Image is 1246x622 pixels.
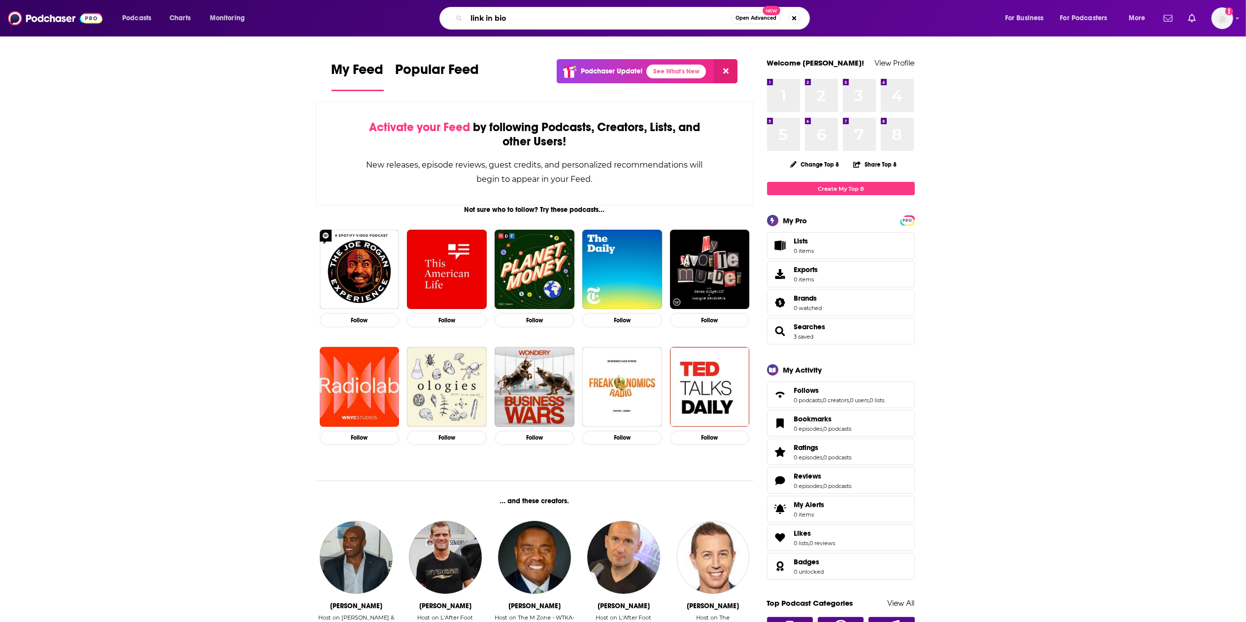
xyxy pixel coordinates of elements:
[771,502,790,516] span: My Alerts
[467,10,731,26] input: Search podcasts, credits, & more...
[767,598,853,608] a: Top Podcast Categories
[687,602,739,610] div: John Phillips
[794,276,818,283] span: 0 items
[495,313,574,327] button: Follow
[767,467,915,494] span: Reviews
[794,294,822,303] a: Brands
[320,347,400,427] img: Radiolab
[875,58,915,68] a: View Profile
[203,10,258,26] button: open menu
[794,265,818,274] span: Exports
[409,521,482,594] img: Jerome Rothen
[784,158,845,171] button: Change Top 8
[320,313,400,327] button: Follow
[582,347,662,427] a: Freakonomics Radio
[498,521,571,594] a: Jamie Morris
[767,318,915,345] span: Searches
[369,120,470,135] span: Activate your Feed
[508,602,561,610] div: Jamie Morris
[853,155,897,174] button: Share Top 8
[366,158,704,186] div: New releases, episode reviews, guest credits, and personalized recommendations will begin to appe...
[670,230,750,310] a: My Favorite Murder with Karen Kilgariff and Georgia Hardstark
[794,415,832,423] span: Bookmarks
[794,386,819,395] span: Follows
[794,322,826,331] a: Searches
[767,289,915,316] span: Brands
[794,472,822,481] span: Reviews
[824,425,852,432] a: 0 podcasts
[767,261,915,287] a: Exports
[169,11,191,25] span: Charts
[330,602,382,610] div: Tiki Barber
[850,397,869,404] a: 0 users
[810,540,836,547] a: 0 reviews
[670,347,750,427] img: TED Talks Daily
[794,247,814,254] span: 0 items
[316,206,754,214] div: Not sure who to follow? Try these podcasts...
[767,439,915,465] span: Ratings
[771,474,790,487] a: Reviews
[888,598,915,608] a: View All
[771,531,790,545] a: Likes
[596,614,651,621] div: Host on L'After Foot
[646,65,706,78] a: See What's New
[419,602,471,610] div: Jerome Rothen
[767,58,865,68] a: Welcome [PERSON_NAME]!
[870,397,885,404] a: 0 lists
[998,10,1056,26] button: open menu
[794,415,852,423] a: Bookmarks
[598,602,650,610] div: Gilbert Brisbois
[849,397,850,404] span: ,
[794,443,819,452] span: Ratings
[794,568,824,575] a: 0 unlocked
[794,483,823,489] a: 0 episodes
[771,445,790,459] a: Ratings
[407,347,487,427] a: Ologies with Alie Ward
[332,61,384,91] a: My Feed
[320,521,393,594] img: Tiki Barber
[794,472,852,481] a: Reviews
[1160,10,1177,27] a: Show notifications dropdown
[320,230,400,310] a: The Joe Rogan Experience
[8,9,102,28] a: Podchaser - Follow, Share and Rate Podcasts
[1060,11,1108,25] span: For Podcasters
[767,182,915,195] a: Create My Top 8
[794,305,822,311] a: 0 watched
[823,397,849,404] a: 0 creators
[1212,7,1233,29] span: Logged in as leahlevin
[869,397,870,404] span: ,
[316,497,754,505] div: ... and these creators.
[1005,11,1044,25] span: For Business
[670,313,750,327] button: Follow
[582,313,662,327] button: Follow
[495,230,574,310] img: Planet Money
[771,388,790,402] a: Follows
[163,10,197,26] a: Charts
[767,496,915,522] a: My Alerts
[1122,10,1158,26] button: open menu
[794,529,811,538] span: Likes
[794,443,852,452] a: Ratings
[767,524,915,551] span: Likes
[582,431,662,445] button: Follow
[794,397,822,404] a: 0 podcasts
[449,7,819,30] div: Search podcasts, credits, & more...
[794,540,809,547] a: 0 lists
[809,540,810,547] span: ,
[582,230,662,310] img: The Daily
[794,557,820,566] span: Badges
[495,431,574,445] button: Follow
[587,521,660,594] img: Gilbert Brisbois
[115,10,164,26] button: open menu
[822,397,823,404] span: ,
[794,511,825,518] span: 0 items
